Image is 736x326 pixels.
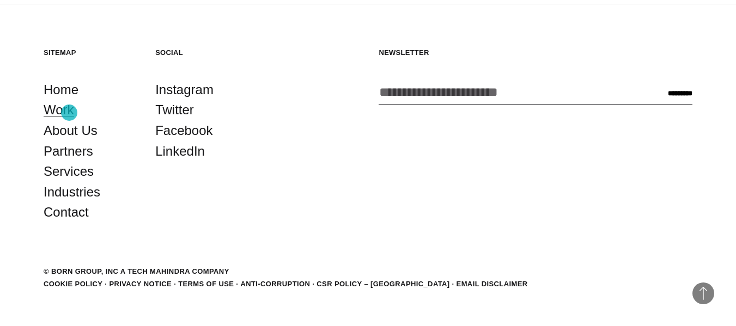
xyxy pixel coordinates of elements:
[155,48,245,57] h5: Social
[109,280,172,288] a: Privacy Notice
[44,280,102,288] a: Cookie Policy
[155,141,205,162] a: LinkedIn
[44,161,94,182] a: Services
[44,120,98,141] a: About Us
[178,280,234,288] a: Terms of Use
[155,79,214,100] a: Instagram
[240,280,310,288] a: Anti-Corruption
[379,48,692,57] h5: Newsletter
[317,280,449,288] a: CSR POLICY – [GEOGRAPHIC_DATA]
[692,282,714,304] button: Back to Top
[44,100,74,120] a: Work
[44,79,78,100] a: Home
[155,100,194,120] a: Twitter
[44,266,229,277] div: © BORN GROUP, INC A Tech Mahindra Company
[44,48,133,57] h5: Sitemap
[44,141,93,162] a: Partners
[44,182,100,202] a: Industries
[457,280,528,288] a: Email Disclaimer
[44,202,89,223] a: Contact
[155,120,212,141] a: Facebook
